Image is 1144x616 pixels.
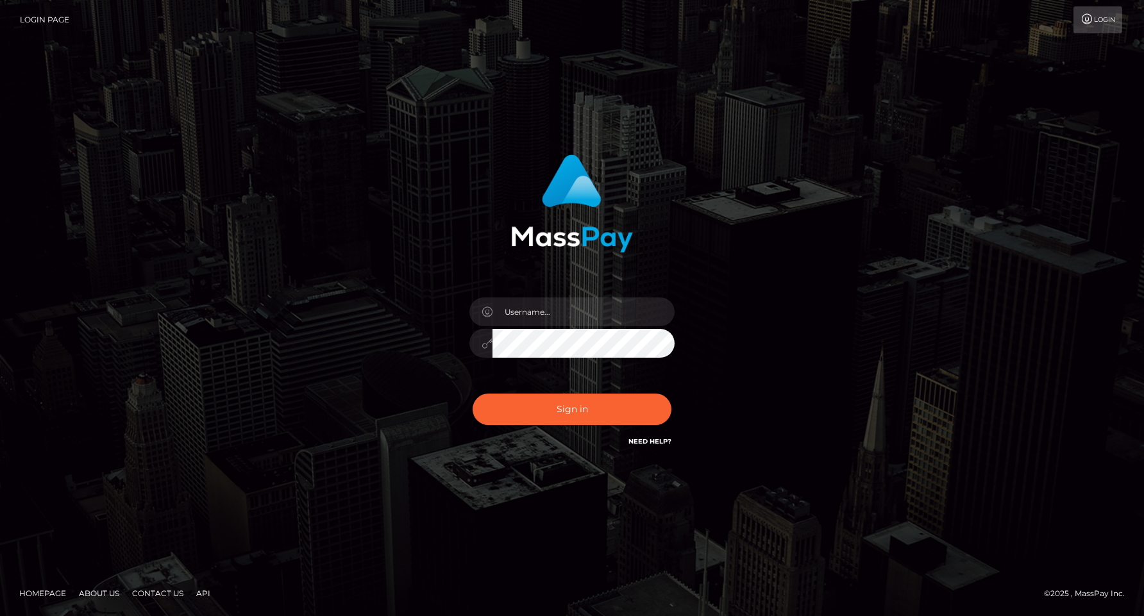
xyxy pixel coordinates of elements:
[1073,6,1122,33] a: Login
[511,154,633,253] img: MassPay Login
[74,583,124,603] a: About Us
[1044,587,1134,601] div: © 2025 , MassPay Inc.
[492,297,675,326] input: Username...
[628,437,671,445] a: Need Help?
[473,394,671,425] button: Sign in
[127,583,189,603] a: Contact Us
[191,583,215,603] a: API
[14,583,71,603] a: Homepage
[20,6,69,33] a: Login Page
